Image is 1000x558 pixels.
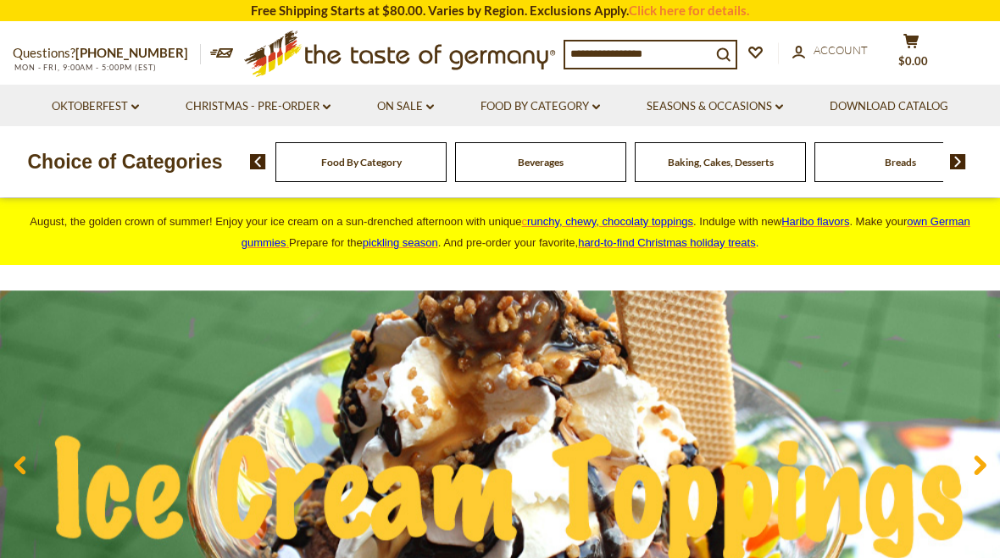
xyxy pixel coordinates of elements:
[13,42,201,64] p: Questions?
[13,63,157,72] span: MON - FRI, 9:00AM - 5:00PM (EST)
[242,215,970,249] span: own German gummies
[186,97,331,116] a: Christmas - PRE-ORDER
[527,215,693,228] span: runchy, chewy, chocolaty toppings
[75,45,188,60] a: [PHONE_NUMBER]
[647,97,783,116] a: Seasons & Occasions
[522,215,694,228] a: crunchy, chewy, chocolaty toppings
[950,154,966,169] img: next arrow
[242,215,970,249] a: own German gummies.
[30,215,969,249] span: August, the golden crown of summer! Enjoy your ice cream on a sun-drenched afternoon with unique ...
[363,236,438,249] a: pickling season
[578,236,758,249] span: .
[629,3,749,18] a: Click here for details.
[250,154,266,169] img: previous arrow
[481,97,600,116] a: Food By Category
[886,33,936,75] button: $0.00
[814,43,868,57] span: Account
[885,156,916,169] a: Breads
[377,97,434,116] a: On Sale
[781,215,849,228] a: Haribo flavors
[578,236,756,249] a: hard-to-find Christmas holiday treats
[518,156,564,169] a: Beverages
[830,97,948,116] a: Download Catalog
[792,41,868,60] a: Account
[668,156,774,169] a: Baking, Cakes, Desserts
[898,54,928,68] span: $0.00
[321,156,402,169] a: Food By Category
[52,97,139,116] a: Oktoberfest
